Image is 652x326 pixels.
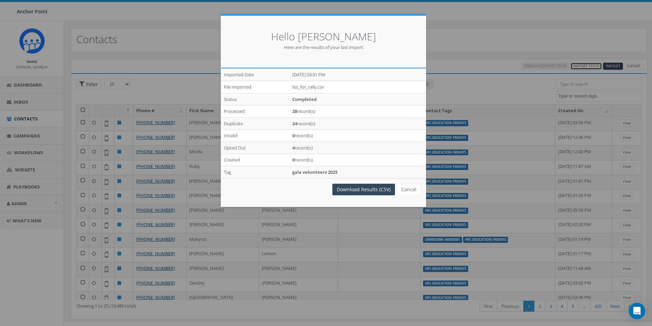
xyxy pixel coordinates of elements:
[290,69,426,81] td: [DATE] 03:31 PM
[290,105,426,118] td: record(s)
[290,81,426,93] td: list_for_rally.csv
[221,69,290,81] td: Imported Date
[221,166,290,178] td: Tag
[292,108,297,114] strong: 28
[292,157,295,163] strong: 0
[290,117,426,130] td: record(s)
[290,154,426,166] td: record(s)
[629,303,645,319] div: Open Intercom Messenger
[292,120,297,127] strong: 24
[221,117,290,130] td: Duplicate
[397,184,421,195] button: Cancel
[221,93,290,105] td: Status
[292,96,317,102] strong: Completed
[221,81,290,93] td: File Imported
[290,130,426,142] td: record(s)
[221,142,290,154] td: Opted Out
[292,145,295,151] strong: 4
[292,169,337,175] strong: gala volunteers 2025
[231,29,416,44] h5: Hello [PERSON_NAME]
[292,132,295,139] strong: 0
[221,154,290,166] td: Created
[290,142,426,154] td: record(s)
[332,184,395,195] a: Download Results (CSV)
[221,105,290,118] td: Processed
[231,44,416,51] p: Here are the results of your last import
[221,130,290,142] td: Invalid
